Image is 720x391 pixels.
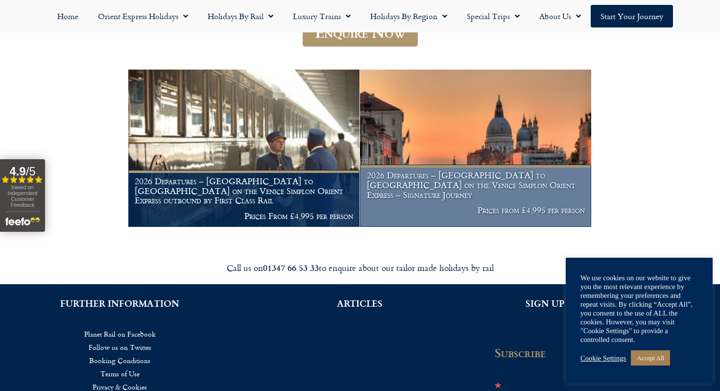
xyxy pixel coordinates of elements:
[360,70,591,227] img: Orient Express Special Venice compressed
[135,211,353,221] p: Prices From £4,995 per person
[367,171,585,199] h1: 2026 Departures – [GEOGRAPHIC_DATA] to [GEOGRAPHIC_DATA] on the Venice Simplon Orient Express – S...
[5,5,715,27] nav: Menu
[360,70,592,227] a: 2026 Departures – [GEOGRAPHIC_DATA] to [GEOGRAPHIC_DATA] on the Venice Simplon Orient Express – S...
[591,5,673,27] a: Start your Journey
[263,261,319,274] strong: 01347 66 53 33
[529,5,591,27] a: About Us
[48,5,88,27] a: Home
[580,354,626,363] a: Cookie Settings
[198,5,283,27] a: Holidays by Rail
[360,5,457,27] a: Holidays by Region
[283,5,360,27] a: Luxury Trains
[631,350,670,366] a: Accept All
[580,273,698,344] div: We use cookies on our website to give you the most relevant experience by remembering your prefer...
[367,205,585,215] p: Prices from £4,995 per person
[255,299,465,308] h2: ARTICLES
[15,299,225,308] h2: FURTHER INFORMATION
[15,354,225,367] a: Booking Conditions
[495,367,641,379] div: indicates required
[495,299,705,317] h2: SIGN UP FOR THE PLANET RAIL NEWSLETTER
[15,327,225,341] a: Planet Rail on Facebook
[86,262,634,273] div: Call us on to enquire about our tailor made holidays by rail
[457,5,529,27] a: Special Trips
[15,341,225,354] a: Follow us on Twitter
[15,367,225,380] a: Terms of Use
[88,5,198,27] a: Orient Express Holidays
[135,176,353,205] h1: 2026 Departures – [GEOGRAPHIC_DATA] to [GEOGRAPHIC_DATA] on the Venice Simplon Orient Express out...
[495,346,647,360] h2: Subscribe
[128,70,360,227] a: 2026 Departures – [GEOGRAPHIC_DATA] to [GEOGRAPHIC_DATA] on the Venice Simplon Orient Express out...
